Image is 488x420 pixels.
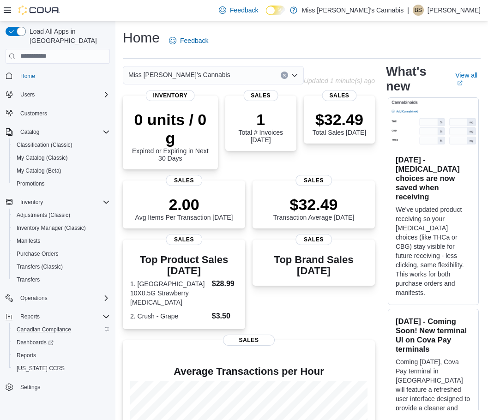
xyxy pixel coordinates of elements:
[13,324,110,335] span: Canadian Compliance
[233,110,289,144] div: Total # Invoices [DATE]
[17,276,40,283] span: Transfers
[9,323,114,336] button: Canadian Compliance
[17,108,110,119] span: Customers
[17,352,36,359] span: Reports
[13,210,74,221] a: Adjustments (Classic)
[17,71,39,82] a: Home
[9,222,114,234] button: Inventory Manager (Classic)
[17,381,110,393] span: Settings
[20,91,35,98] span: Users
[130,279,208,307] dt: 1. [GEOGRAPHIC_DATA] 10X0.5G Strawberry [MEDICAL_DATA]
[9,151,114,164] button: My Catalog (Classic)
[17,293,110,304] span: Operations
[260,254,368,276] h3: Top Brand Sales [DATE]
[20,110,47,117] span: Customers
[13,235,44,246] a: Manifests
[2,310,114,323] button: Reports
[13,261,110,272] span: Transfers (Classic)
[313,110,366,129] p: $32.49
[128,69,230,80] span: Miss [PERSON_NAME]’s Cannabis
[13,152,110,163] span: My Catalog (Classic)
[13,324,75,335] a: Canadian Compliance
[212,311,238,322] dd: $3.50
[13,337,110,348] span: Dashboards
[273,195,355,221] div: Transaction Average [DATE]
[9,247,114,260] button: Purchase Orders
[9,260,114,273] button: Transfers (Classic)
[302,5,404,16] p: Miss [PERSON_NAME]’s Cannabis
[295,234,332,245] span: Sales
[6,66,110,418] nav: Complex example
[457,80,463,86] svg: External link
[130,312,208,321] dt: 2. Crush - Grape
[17,250,59,258] span: Purchase Orders
[322,90,356,101] span: Sales
[215,1,262,19] a: Feedback
[304,77,375,84] p: Updated 1 minute(s) ago
[13,139,110,150] span: Classification (Classic)
[13,274,43,285] a: Transfers
[17,224,86,232] span: Inventory Manager (Classic)
[17,311,110,322] span: Reports
[17,211,70,219] span: Adjustments (Classic)
[17,89,110,100] span: Users
[17,237,40,245] span: Manifests
[407,5,409,16] p: |
[9,234,114,247] button: Manifests
[17,154,68,162] span: My Catalog (Classic)
[17,365,65,372] span: [US_STATE] CCRS
[166,175,203,186] span: Sales
[135,195,233,214] p: 2.00
[17,126,43,138] button: Catalog
[17,197,47,208] button: Inventory
[17,167,61,174] span: My Catalog (Beta)
[13,210,110,221] span: Adjustments (Classic)
[13,165,65,176] a: My Catalog (Beta)
[17,293,51,304] button: Operations
[2,380,114,394] button: Settings
[2,292,114,305] button: Operations
[9,177,114,190] button: Promotions
[13,222,90,234] a: Inventory Manager (Classic)
[13,274,110,285] span: Transfers
[17,326,71,333] span: Canadian Compliance
[26,27,110,45] span: Load All Apps in [GEOGRAPHIC_DATA]
[17,108,51,119] a: Customers
[17,70,110,82] span: Home
[17,180,45,187] span: Promotions
[9,273,114,286] button: Transfers
[2,126,114,138] button: Catalog
[13,363,110,374] span: Washington CCRS
[20,313,40,320] span: Reports
[17,263,63,270] span: Transfers (Classic)
[281,72,288,79] button: Clear input
[13,248,110,259] span: Purchase Orders
[17,126,110,138] span: Catalog
[17,197,110,208] span: Inventory
[145,90,195,101] span: Inventory
[20,294,48,302] span: Operations
[20,384,40,391] span: Settings
[13,222,110,234] span: Inventory Manager (Classic)
[291,72,298,79] button: Open list of options
[413,5,424,16] div: Brindervir Singh
[17,311,43,322] button: Reports
[2,196,114,209] button: Inventory
[415,5,422,16] span: BS
[13,337,57,348] a: Dashboards
[9,164,114,177] button: My Catalog (Beta)
[165,31,212,50] a: Feedback
[20,128,39,136] span: Catalog
[13,363,68,374] a: [US_STATE] CCRS
[13,350,110,361] span: Reports
[13,165,110,176] span: My Catalog (Beta)
[313,110,366,136] div: Total Sales [DATE]
[13,261,66,272] a: Transfers (Classic)
[17,141,72,149] span: Classification (Classic)
[130,366,368,377] h4: Average Transactions per Hour
[130,110,211,162] div: Expired or Expiring in Next 30 Days
[295,175,332,186] span: Sales
[180,36,208,45] span: Feedback
[2,107,114,120] button: Customers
